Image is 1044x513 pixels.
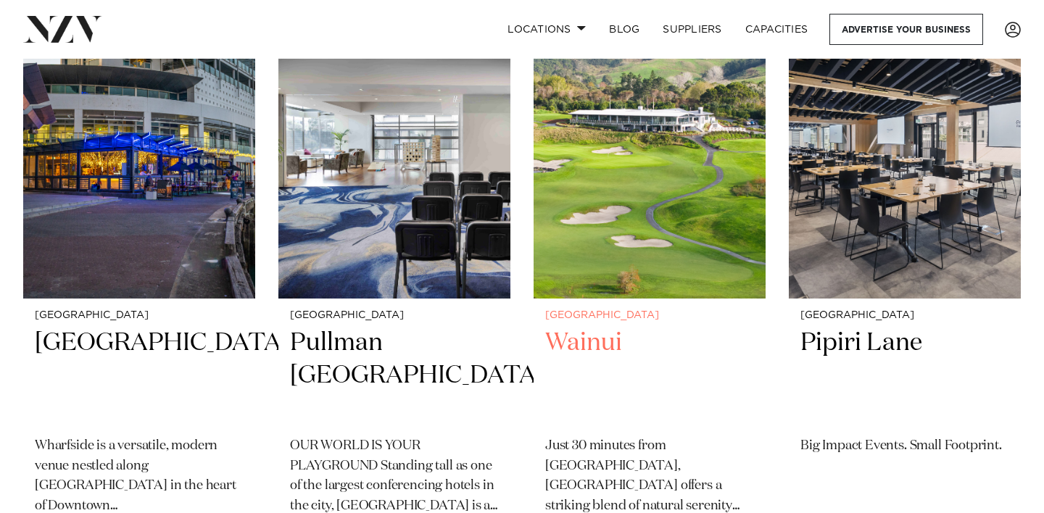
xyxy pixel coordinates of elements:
h2: Wainui [545,327,754,425]
a: BLOG [597,14,651,45]
img: nzv-logo.png [23,16,102,42]
h2: [GEOGRAPHIC_DATA] [35,327,244,425]
h2: Pullman [GEOGRAPHIC_DATA] [290,327,499,425]
small: [GEOGRAPHIC_DATA] [290,310,499,321]
a: Locations [496,14,597,45]
small: [GEOGRAPHIC_DATA] [545,310,754,321]
a: Capacities [734,14,820,45]
h2: Pipiri Lane [800,327,1009,425]
a: SUPPLIERS [651,14,733,45]
small: [GEOGRAPHIC_DATA] [800,310,1009,321]
a: Advertise your business [829,14,983,45]
small: [GEOGRAPHIC_DATA] [35,310,244,321]
p: Big Impact Events. Small Footprint. [800,436,1009,456]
